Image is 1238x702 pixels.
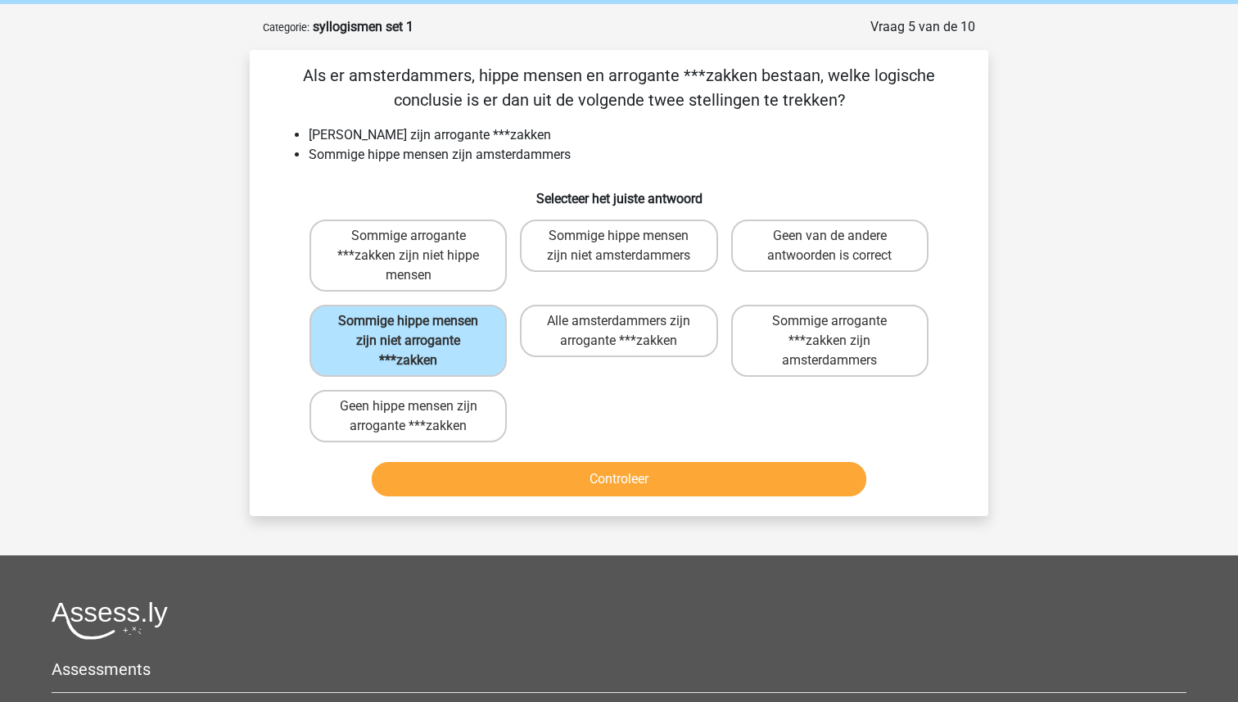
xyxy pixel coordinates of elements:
small: Categorie: [263,21,309,34]
button: Controleer [372,462,867,496]
li: [PERSON_NAME] zijn arrogante ***zakken [309,125,962,145]
strong: syllogismen set 1 [313,19,413,34]
div: Vraag 5 van de 10 [870,17,975,37]
p: Als er amsterdammers, hippe mensen en arrogante ***zakken bestaan, welke logische conclusie is er... [276,63,962,112]
label: Geen hippe mensen zijn arrogante ***zakken [309,390,507,442]
label: Sommige arrogante ***zakken zijn niet hippe mensen [309,220,507,292]
h5: Assessments [52,659,1186,679]
label: Geen van de andere antwoorden is correct [731,220,929,272]
img: Assessly logo [52,601,168,640]
h6: Selecteer het juiste antwoord [276,178,962,206]
label: Sommige hippe mensen zijn niet arrogante ***zakken [309,305,507,377]
label: Alle amsterdammers zijn arrogante ***zakken [520,305,717,357]
label: Sommige hippe mensen zijn niet amsterdammers [520,220,717,272]
li: Sommige hippe mensen zijn amsterdammers [309,145,962,165]
label: Sommige arrogante ***zakken zijn amsterdammers [731,305,929,377]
